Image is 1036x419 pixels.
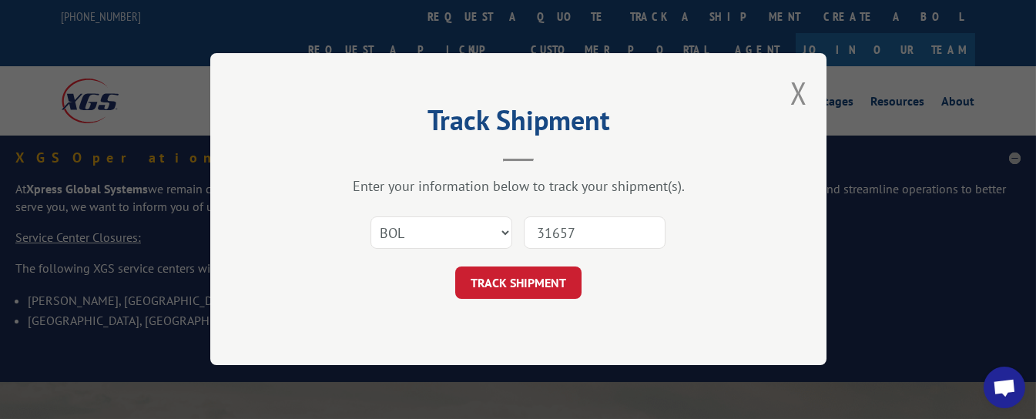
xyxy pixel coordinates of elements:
[455,267,582,300] button: TRACK SHIPMENT
[287,178,749,196] div: Enter your information below to track your shipment(s).
[984,367,1025,408] a: Open chat
[287,109,749,139] h2: Track Shipment
[524,217,666,250] input: Number(s)
[790,72,807,113] button: Close modal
